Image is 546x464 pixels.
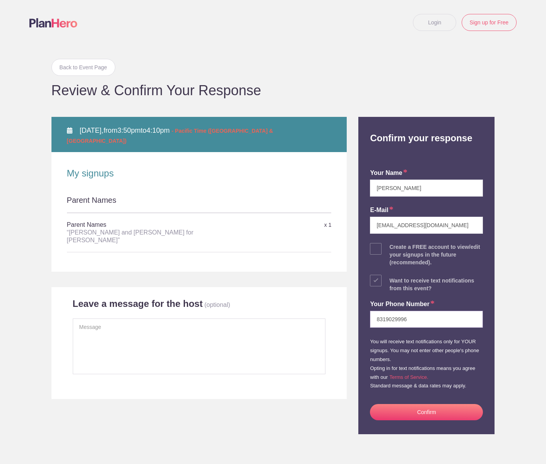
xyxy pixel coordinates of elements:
h2: Leave a message for the host [73,298,203,310]
a: Back to Event Page [51,59,115,76]
input: e.g. +14155552671 [370,311,483,328]
label: Your Phone Number [370,300,435,309]
span: from to [67,127,273,144]
img: Logo main planhero [29,18,77,27]
label: E-mail [370,206,393,215]
div: Create a FREE account to view/edit your signups in the future (recommended). [389,243,483,266]
input: e.g. Julie Farrell [370,180,483,197]
span: [DATE], [80,127,104,134]
img: Calendar alt [67,127,72,134]
button: Confirm [370,404,483,420]
h2: Confirm your response [364,117,489,144]
small: Standard message & data rates may apply. [370,383,466,389]
h5: Parent Names [67,217,243,248]
a: Sign up for Free [462,14,517,31]
input: e.g. julie@gmail.com [370,217,483,234]
p: (optional) [204,301,230,308]
span: - Pacific Time ([GEOGRAPHIC_DATA] & [GEOGRAPHIC_DATA]) [67,128,273,144]
div: Want to receive text notifications from this event? [389,277,483,292]
h2: My signups [67,168,332,179]
small: You will receive text notifications only for YOUR signups. You may not enter other people's phone... [370,339,479,362]
div: x 1 [243,218,331,232]
small: Opting in for text notifications means you agree with our [370,365,475,380]
span: 4:10pm [146,127,169,134]
a: Login [413,14,456,31]
h1: Review & Confirm Your Response [51,84,495,98]
div: “[PERSON_NAME] and [PERSON_NAME] for [PERSON_NAME]” [67,229,243,244]
label: your name [370,169,407,178]
span: 3:50pm [117,127,140,134]
div: Parent Names [67,195,332,212]
a: Terms of Service. [389,374,428,380]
